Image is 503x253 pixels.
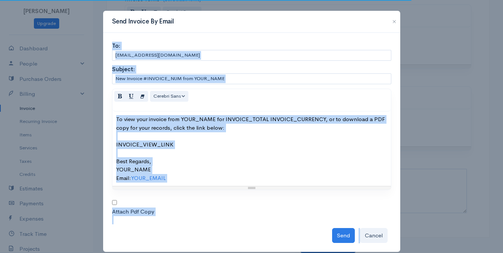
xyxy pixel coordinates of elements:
[150,91,189,102] button: Font Family
[153,93,181,99] span: Cerebri Sans
[112,208,391,216] div: Attach Pdf Copy
[112,66,135,73] strong: Subject:
[125,91,137,102] button: Underline (CTRL+U)
[112,42,120,49] strong: To:
[137,91,148,102] button: Remove Font Style (CTRL+\)
[360,228,388,243] button: Cancel
[332,228,355,243] button: Send
[131,174,166,181] a: YOUR_EMAIL
[112,186,391,190] div: Resize
[114,91,126,102] button: Bold (CTRL+B)
[112,50,391,61] input: Email
[112,17,174,26] h3: Send Invoice By Email
[116,115,387,182] div: To view your invoice from YOUR_NAME for INVOICE_TOTAL INVOICE_CURRENCY, or to download a PDF copy...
